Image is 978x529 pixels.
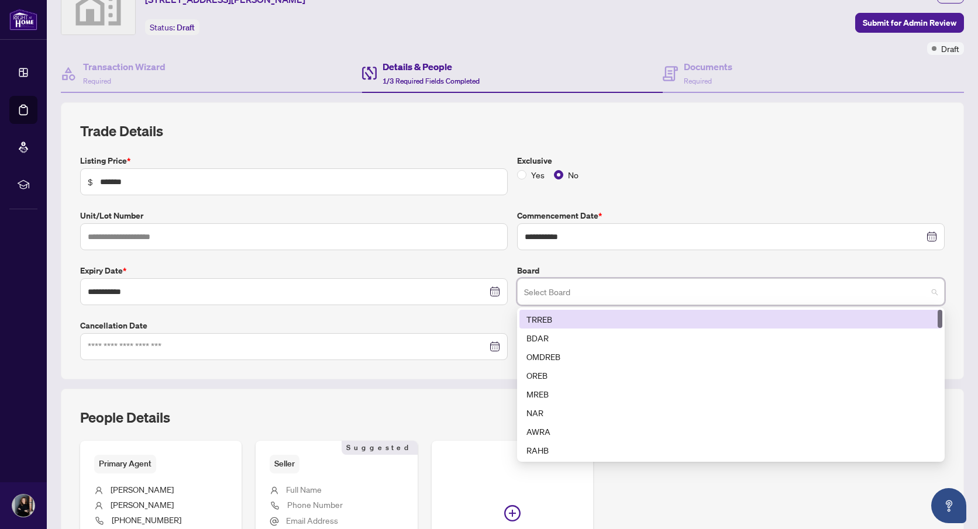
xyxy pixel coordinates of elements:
h2: People Details [80,408,170,427]
div: TRREB [519,310,942,329]
h2: Trade Details [80,122,945,140]
div: NAR [519,403,942,422]
span: Suggested [342,441,418,455]
button: Submit for Admin Review [855,13,964,33]
div: OMDREB [519,347,942,366]
label: Expiry Date [80,264,508,277]
div: OMDREB [526,350,935,363]
span: [PHONE_NUMBER] [112,514,181,525]
span: Primary Agent [94,455,156,473]
span: Draft [177,22,195,33]
label: Board [517,264,945,277]
div: AWRA [519,422,942,441]
div: OREB [519,366,942,385]
div: NAR [526,406,935,419]
h4: Documents [684,60,732,74]
span: Phone Number [287,499,343,510]
span: Full Name [286,484,322,495]
span: Submit for Admin Review [863,13,956,32]
div: MREB [526,388,935,400]
span: Email Address [286,515,338,525]
div: TRREB [526,313,935,326]
label: Unit/Lot Number [80,209,508,222]
span: Seller [270,455,299,473]
span: [PERSON_NAME] [111,484,174,495]
div: RAHB [519,441,942,459]
img: Profile Icon [12,495,35,517]
span: plus-circle [504,505,521,521]
h4: Details & People [383,60,480,74]
label: Listing Price [80,154,508,167]
label: Cancellation Date [80,319,508,332]
button: Open asap [931,488,966,523]
span: Yes [526,168,549,181]
img: logo [9,9,37,30]
span: Draft [941,42,959,55]
span: 1/3 Required Fields Completed [383,77,480,85]
div: RAHB [526,444,935,457]
label: Commencement Date [517,209,945,222]
h4: Transaction Wizard [83,60,166,74]
div: Status: [145,19,199,35]
span: No [563,168,583,181]
label: Exclusive [517,154,945,167]
span: $ [88,175,93,188]
div: MREB [519,385,942,403]
div: AWRA [526,425,935,438]
span: Required [684,77,712,85]
div: OREB [526,369,935,382]
div: BDAR [526,331,935,344]
span: [PERSON_NAME] [111,499,174,510]
span: Required [83,77,111,85]
div: BDAR [519,329,942,347]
